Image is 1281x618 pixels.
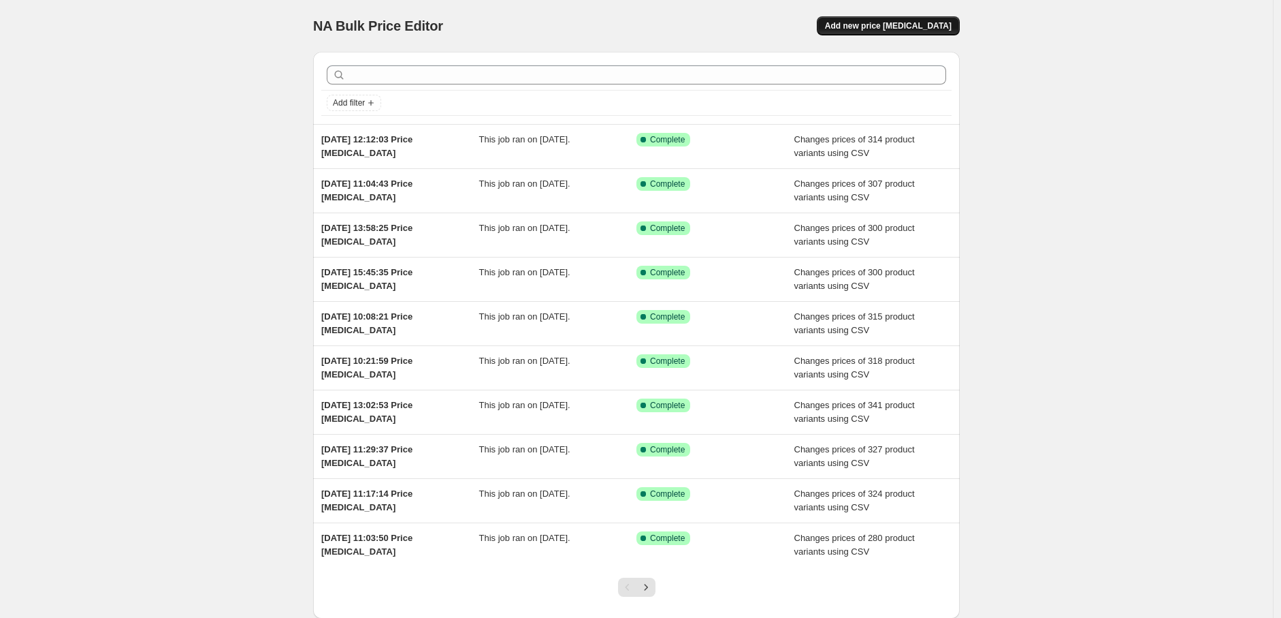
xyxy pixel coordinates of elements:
[794,179,915,202] span: Changes prices of 307 product variants using CSV
[794,134,915,158] span: Changes prices of 314 product variants using CSV
[650,311,685,322] span: Complete
[650,489,685,499] span: Complete
[479,444,570,454] span: This job ran on [DATE].
[321,444,412,468] span: [DATE] 11:29:37 Price [MEDICAL_DATA]
[636,578,655,597] button: Next
[479,533,570,543] span: This job ran on [DATE].
[650,223,685,234] span: Complete
[479,267,570,277] span: This job ran on [DATE].
[321,356,412,380] span: [DATE] 10:21:59 Price [MEDICAL_DATA]
[794,400,915,424] span: Changes prices of 341 product variants using CSV
[650,533,685,544] span: Complete
[321,311,412,335] span: [DATE] 10:08:21 Price [MEDICAL_DATA]
[618,578,655,597] nav: Pagination
[794,444,915,468] span: Changes prices of 327 product variants using CSV
[794,223,915,247] span: Changes prices of 300 product variants using CSV
[321,179,412,202] span: [DATE] 11:04:43 Price [MEDICAL_DATA]
[794,311,915,335] span: Changes prices of 315 product variants using CSV
[479,134,570,144] span: This job ran on [DATE].
[794,489,915,512] span: Changes prices of 324 product variants using CSV
[650,444,685,455] span: Complete
[321,489,412,512] span: [DATE] 11:17:14 Price [MEDICAL_DATA]
[479,223,570,233] span: This job ran on [DATE].
[321,400,412,424] span: [DATE] 13:02:53 Price [MEDICAL_DATA]
[327,95,381,111] button: Add filter
[650,400,685,411] span: Complete
[333,97,365,108] span: Add filter
[479,311,570,322] span: This job ran on [DATE].
[321,533,412,557] span: [DATE] 11:03:50 Price [MEDICAL_DATA]
[479,489,570,499] span: This job ran on [DATE].
[650,356,685,367] span: Complete
[313,18,443,33] span: NA Bulk Price Editor
[794,533,915,557] span: Changes prices of 280 product variants using CSV
[794,267,915,291] span: Changes prices of 300 product variants using CSV
[479,179,570,189] span: This job ran on [DATE].
[321,223,412,247] span: [DATE] 13:58:25 Price [MEDICAL_DATA]
[479,356,570,366] span: This job ran on [DATE].
[650,179,685,189] span: Complete
[817,16,960,35] button: Add new price [MEDICAL_DATA]
[650,267,685,278] span: Complete
[479,400,570,410] span: This job ran on [DATE].
[321,267,412,291] span: [DATE] 15:45:35 Price [MEDICAL_DATA]
[794,356,915,380] span: Changes prices of 318 product variants using CSV
[321,134,412,158] span: [DATE] 12:12:03 Price [MEDICAL_DATA]
[825,20,952,31] span: Add new price [MEDICAL_DATA]
[650,134,685,145] span: Complete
